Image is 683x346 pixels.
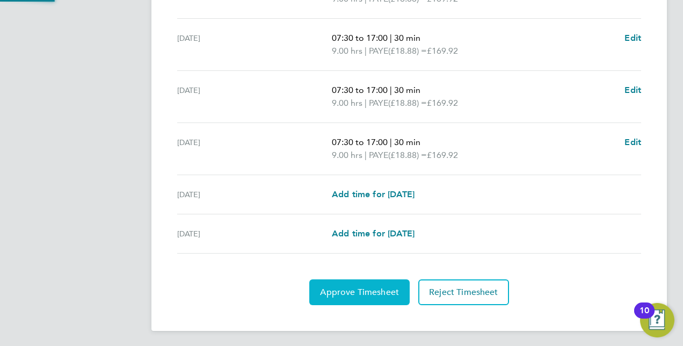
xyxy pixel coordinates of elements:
[388,150,427,160] span: (£18.88) =
[332,227,415,240] a: Add time for [DATE]
[177,136,332,162] div: [DATE]
[369,149,388,162] span: PAYE
[390,33,392,43] span: |
[624,85,641,95] span: Edit
[309,279,410,305] button: Approve Timesheet
[624,136,641,149] a: Edit
[624,32,641,45] a: Edit
[332,228,415,239] span: Add time for [DATE]
[332,85,388,95] span: 07:30 to 17:00
[394,137,420,147] span: 30 min
[369,45,388,57] span: PAYE
[332,98,362,108] span: 9.00 hrs
[427,46,458,56] span: £169.92
[624,33,641,43] span: Edit
[640,311,649,325] div: 10
[177,84,332,110] div: [DATE]
[624,137,641,147] span: Edit
[388,46,427,56] span: (£18.88) =
[429,287,498,298] span: Reject Timesheet
[640,303,674,337] button: Open Resource Center, 10 new notifications
[177,188,332,201] div: [DATE]
[332,46,362,56] span: 9.00 hrs
[365,98,367,108] span: |
[427,150,458,160] span: £169.92
[332,150,362,160] span: 9.00 hrs
[418,279,509,305] button: Reject Timesheet
[177,32,332,57] div: [DATE]
[332,188,415,201] a: Add time for [DATE]
[388,98,427,108] span: (£18.88) =
[369,97,388,110] span: PAYE
[427,98,458,108] span: £169.92
[624,84,641,97] a: Edit
[177,227,332,240] div: [DATE]
[394,85,420,95] span: 30 min
[320,287,399,298] span: Approve Timesheet
[332,137,388,147] span: 07:30 to 17:00
[332,189,415,199] span: Add time for [DATE]
[365,150,367,160] span: |
[365,46,367,56] span: |
[394,33,420,43] span: 30 min
[332,33,388,43] span: 07:30 to 17:00
[390,85,392,95] span: |
[390,137,392,147] span: |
